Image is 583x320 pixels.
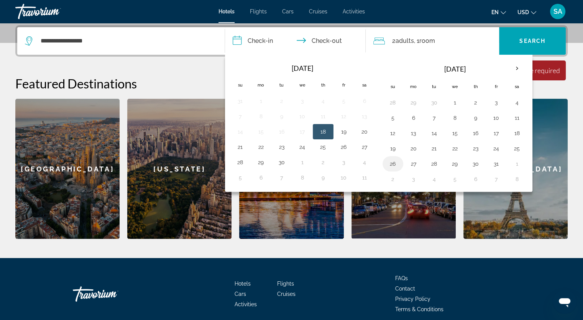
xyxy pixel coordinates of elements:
button: Day 14 [428,128,440,139]
button: Day 9 [317,172,329,183]
a: Hotels [218,8,235,15]
button: Day 7 [234,111,246,122]
button: Day 7 [428,113,440,123]
button: Day 4 [428,174,440,184]
button: Day 8 [255,111,267,122]
span: Search [519,38,545,44]
span: Hotels [235,281,251,287]
button: Day 3 [338,157,350,168]
a: Cruises [309,8,327,15]
button: Check in and out dates [225,27,366,55]
a: Contact [395,286,415,292]
button: Day 1 [511,158,523,169]
button: Day 12 [387,128,399,139]
button: Day 27 [407,158,420,169]
button: Search [499,27,566,55]
button: Day 20 [358,126,371,137]
button: Day 4 [317,96,329,106]
button: Change language [491,7,506,18]
button: Day 22 [449,143,461,154]
button: Day 5 [234,172,246,183]
button: Day 7 [276,172,288,183]
div: Search widget [17,27,566,55]
button: Day 26 [387,158,399,169]
button: Day 24 [490,143,503,154]
a: [US_STATE] [127,99,232,239]
a: Cars [282,8,294,15]
button: Day 6 [470,174,482,184]
button: Day 29 [255,157,267,168]
button: Day 6 [407,113,420,123]
span: FAQs [395,275,408,281]
button: Day 24 [296,142,309,152]
button: Day 28 [428,158,440,169]
button: Day 28 [234,157,246,168]
button: Day 27 [358,142,371,152]
button: Day 1 [296,157,309,168]
button: Day 30 [276,157,288,168]
button: Next month [507,60,527,77]
button: Day 7 [490,174,503,184]
a: Cruises [277,291,296,297]
button: Day 26 [338,142,350,152]
button: Day 13 [407,128,420,139]
div: [GEOGRAPHIC_DATA] [15,99,120,239]
button: Day 22 [255,142,267,152]
span: Cars [235,291,246,297]
button: Day 3 [296,96,309,106]
button: Day 2 [276,96,288,106]
button: Day 30 [428,97,440,108]
button: Day 31 [490,158,503,169]
button: Day 14 [234,126,246,137]
button: Day 12 [338,111,350,122]
button: Day 17 [490,128,503,139]
span: USD [517,9,529,15]
button: Day 10 [490,113,503,123]
button: Day 25 [317,142,329,152]
span: , 1 [414,36,435,46]
button: Day 3 [490,97,503,108]
a: Activities [343,8,365,15]
button: Day 23 [470,143,482,154]
th: [DATE] [251,60,354,77]
a: Travorium [73,282,149,305]
span: Room [419,37,435,44]
a: Travorium [15,2,92,21]
a: Flights [250,8,267,15]
button: Day 21 [234,142,246,152]
button: Day 4 [358,157,371,168]
button: Day 5 [338,96,350,106]
button: Day 19 [338,126,350,137]
button: Day 17 [296,126,309,137]
span: Flights [277,281,294,287]
button: Day 5 [387,113,399,123]
th: [DATE] [403,60,507,78]
a: Activities [235,301,257,307]
button: Day 9 [470,113,482,123]
h2: Featured Destinations [15,76,568,91]
button: Day 2 [387,174,399,184]
button: Day 15 [255,126,267,137]
span: Adults [395,37,414,44]
button: User Menu [548,3,568,20]
button: Travelers: 2 adults, 0 children [366,27,499,55]
button: Day 21 [428,143,440,154]
a: Privacy Policy [395,296,430,302]
button: Day 8 [449,113,461,123]
button: Day 28 [387,97,399,108]
button: Day 11 [317,111,329,122]
button: Day 18 [317,126,329,137]
button: Day 2 [317,157,329,168]
button: Day 6 [255,172,267,183]
button: Day 1 [255,96,267,106]
button: Day 13 [358,111,371,122]
button: Day 15 [449,128,461,139]
a: Terms & Conditions [395,306,443,312]
button: Day 5 [449,174,461,184]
